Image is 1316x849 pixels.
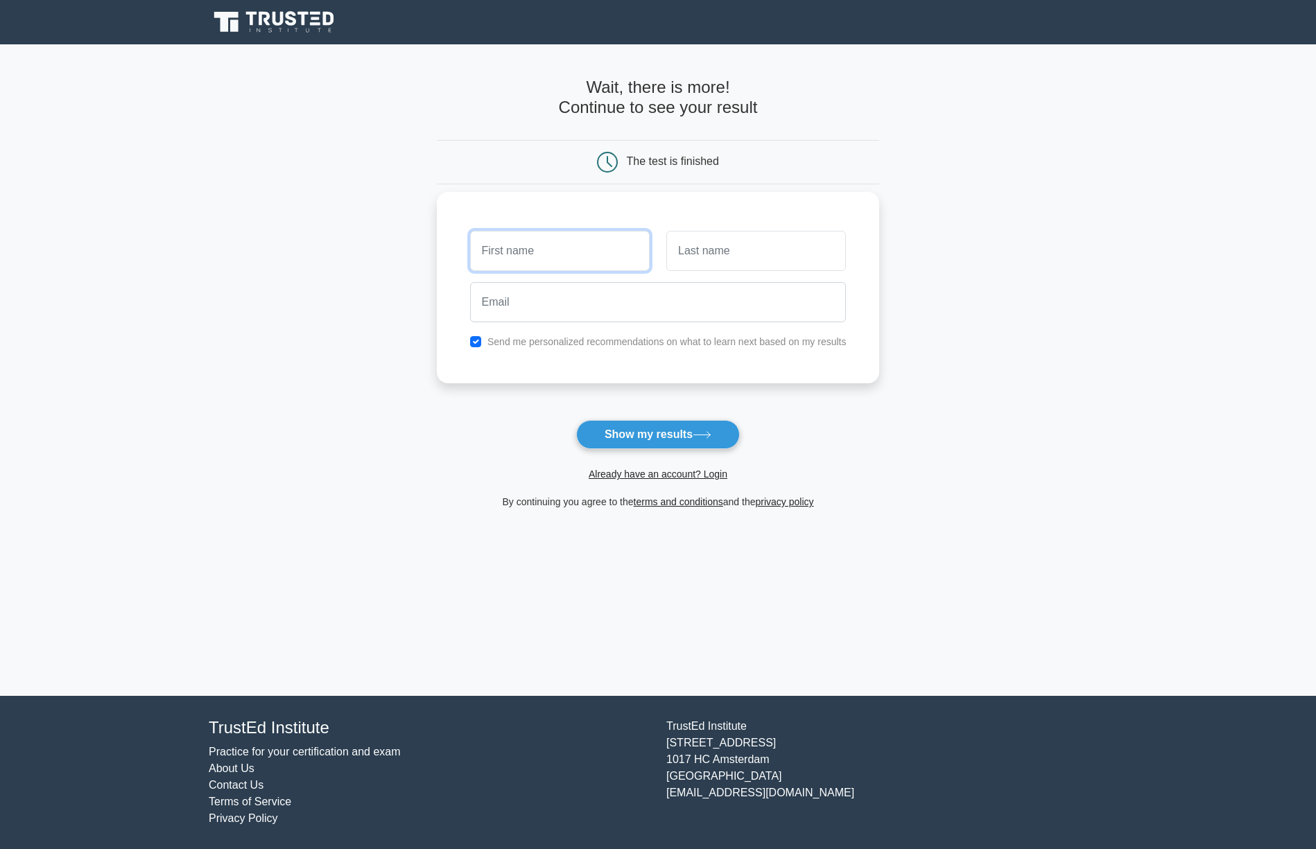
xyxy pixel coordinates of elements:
input: Email [470,282,847,322]
div: TrustEd Institute [STREET_ADDRESS] 1017 HC Amsterdam [GEOGRAPHIC_DATA] [EMAIL_ADDRESS][DOMAIN_NAME] [658,718,1116,827]
a: Privacy Policy [209,812,278,824]
a: terms and conditions [634,496,723,507]
button: Show my results [576,420,740,449]
a: About Us [209,762,254,774]
h4: Wait, there is more! Continue to see your result [437,78,880,118]
a: Practice for your certification and exam [209,746,401,758]
a: Already have an account? Login [589,469,727,480]
h4: TrustEd Institute [209,718,650,738]
input: Last name [666,231,846,271]
input: First name [470,231,650,271]
div: The test is finished [627,155,719,167]
a: privacy policy [756,496,814,507]
a: Terms of Service [209,796,291,807]
a: Contact Us [209,779,263,791]
label: Send me personalized recommendations on what to learn next based on my results [487,336,847,347]
div: By continuing you agree to the and the [428,493,888,510]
